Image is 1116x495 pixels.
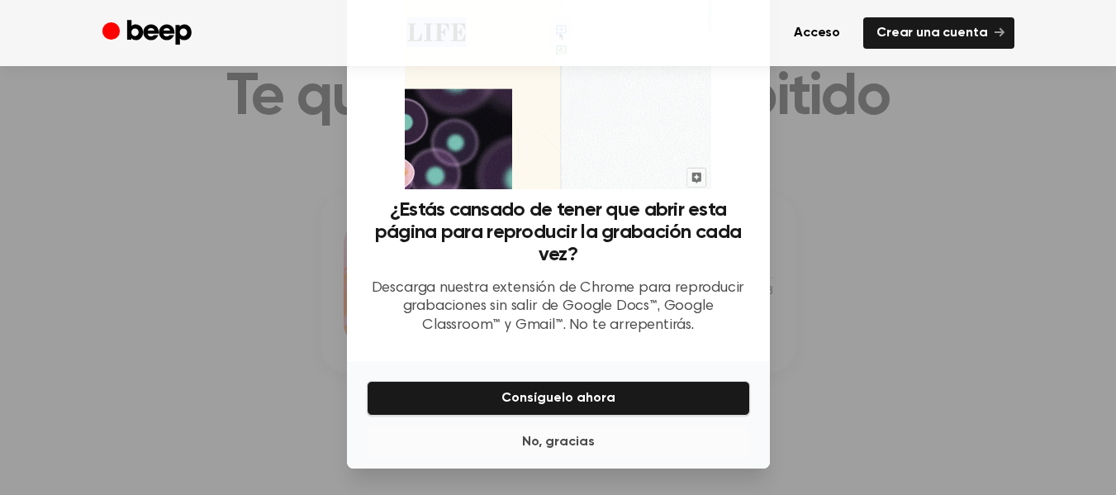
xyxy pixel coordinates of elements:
a: Bip [102,17,196,50]
button: No, gracias [367,426,750,459]
a: Crear una cuenta [863,17,1014,49]
button: Consíguelo ahora [367,381,750,416]
font: No, gracias [522,436,595,449]
font: Descarga nuestra extensión de Chrome para reproducir grabaciones sin salir de Google Docs™, Googl... [372,281,745,333]
font: ¿Estás cansado de tener que abrir esta página para reproducir la grabación cada vez? [375,200,741,264]
font: Acceso [794,26,840,40]
font: Consíguelo ahora [501,392,615,405]
a: Acceso [781,17,853,49]
font: Crear una cuenta [876,26,987,40]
